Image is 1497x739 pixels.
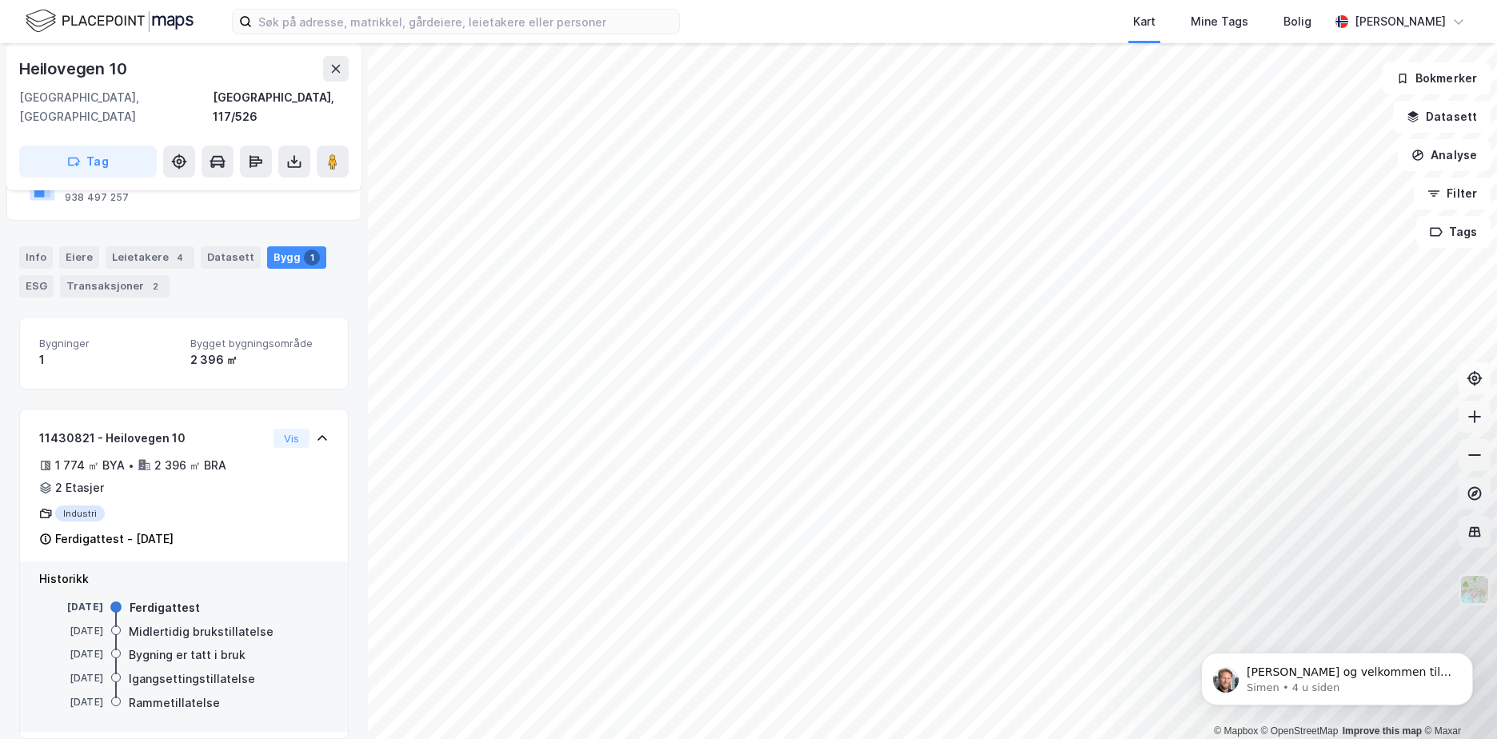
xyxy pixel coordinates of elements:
div: 938 497 257 [65,191,129,204]
div: [DATE] [39,600,103,614]
button: Bokmerker [1383,62,1491,94]
button: Tags [1416,216,1491,248]
div: [DATE] [39,695,103,709]
p: Message from Simen, sent 4 u siden [70,62,276,76]
button: Datasett [1393,101,1491,133]
div: Transaksjoner [60,275,170,298]
span: Bygninger [39,337,178,350]
div: Eiere [59,246,99,269]
img: logo.f888ab2527a4732fd821a326f86c7f29.svg [26,7,194,35]
button: Tag [19,146,157,178]
div: Info [19,246,53,269]
div: 2 396 ㎡ BRA [154,456,226,475]
div: Bygning er tatt i bruk [129,645,246,665]
div: Rammetillatelse [129,693,220,713]
div: 1 [304,250,320,266]
a: Mapbox [1214,725,1258,737]
div: • [128,459,134,472]
div: ESG [19,275,54,298]
a: Improve this map [1343,725,1422,737]
div: [GEOGRAPHIC_DATA], 117/526 [213,88,349,126]
div: Leietakere [106,246,194,269]
div: Heilovegen 10 [19,56,130,82]
div: [DATE] [39,671,103,685]
div: Historikk [39,569,329,589]
div: 1 774 ㎡ BYA [55,456,125,475]
div: Kart [1133,12,1156,31]
div: [DATE] [39,624,103,638]
span: [PERSON_NAME] og velkommen til Newsec Maps, [PERSON_NAME] Om det er du lurer på så er det bare å ... [70,46,275,123]
div: Bygg [267,246,326,269]
iframe: Intercom notifications melding [1177,619,1497,731]
div: 1 [39,350,178,369]
a: OpenStreetMap [1261,725,1339,737]
div: 2 [147,278,163,294]
div: [DATE] [39,647,103,661]
button: Analyse [1398,139,1491,171]
div: Mine Tags [1191,12,1248,31]
span: Bygget bygningsområde [190,337,329,350]
div: Midlertidig brukstillatelse [129,622,273,641]
button: Filter [1414,178,1491,210]
div: Datasett [201,246,261,269]
div: 2 396 ㎡ [190,350,329,369]
div: Ferdigattest [130,598,200,617]
div: 4 [172,250,188,266]
div: Igangsettingstillatelse [129,669,255,689]
div: 11430821 - Heilovegen 10 [39,429,267,448]
div: Bolig [1283,12,1311,31]
input: Søk på adresse, matrikkel, gårdeiere, leietakere eller personer [252,10,679,34]
button: Vis [273,429,309,448]
div: 2 Etasjer [55,478,104,497]
div: Ferdigattest - [DATE] [55,529,174,549]
div: [GEOGRAPHIC_DATA], [GEOGRAPHIC_DATA] [19,88,213,126]
div: [PERSON_NAME] [1355,12,1446,31]
img: Z [1459,574,1490,605]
